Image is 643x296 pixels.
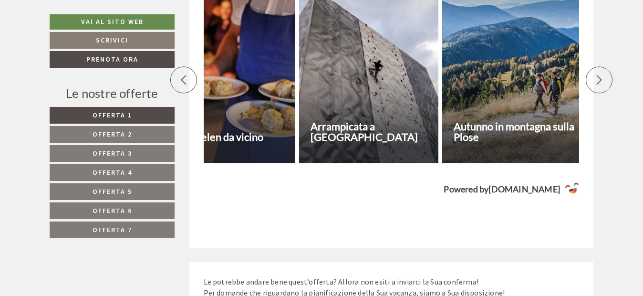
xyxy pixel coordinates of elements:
div: Buon giorno, come possiamo aiutarla? [8,26,149,55]
a: Vai al sito web [50,14,175,30]
h3: Autunno in montagna sulla Plose [454,121,579,142]
button: Invia [328,252,376,268]
span: Offerta 2 [93,130,132,138]
strong: [DOMAIN_NAME] [488,184,560,194]
span: Offerta 6 [93,206,132,215]
a: Powered by[DOMAIN_NAME] [204,182,580,196]
span: Offerta 4 [93,168,132,177]
div: [DATE] [170,8,205,24]
span: Offerta 5 [93,187,132,196]
h3: Arrampicata a [GEOGRAPHIC_DATA] [311,121,436,142]
h3: Il Törggelen da vicino [167,132,292,142]
span: Offerta 1 [93,111,132,119]
small: 20:28 [15,47,144,53]
div: [GEOGRAPHIC_DATA] [15,28,144,36]
a: Prenota ora [50,51,175,68]
span: Offerta 7 [93,225,132,234]
span: Offerta 3 [93,149,132,158]
div: Le nostre offerte [50,85,175,102]
a: Scrivici [50,32,175,49]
